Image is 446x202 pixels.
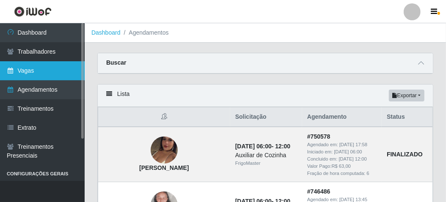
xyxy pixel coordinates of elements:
th: Solicitação [230,107,302,127]
li: Agendamentos [121,28,169,37]
strong: # 750578 [307,133,330,140]
div: Auxiliar de Cozinha [235,151,297,160]
strong: Buscar [106,59,126,66]
time: [DATE] 17:58 [339,142,367,147]
div: Agendado em: [307,141,377,148]
th: Agendamento [302,107,382,127]
div: FrigoMaster [235,160,297,167]
time: [DATE] 12:00 [339,156,367,161]
time: [DATE] 06:00 [334,149,362,154]
div: Valor Pago: R$ 63,00 [307,163,377,170]
img: Elaine Felipe da Silva [151,126,178,175]
strong: - [235,143,290,150]
div: Iniciado em: [307,148,377,156]
button: Exportar [389,90,424,101]
strong: FINALIZADO [387,151,423,158]
img: CoreUI Logo [14,6,52,17]
time: [DATE] 13:45 [339,197,367,202]
th: Status [382,107,432,127]
nav: breadcrumb [85,23,446,43]
strong: [PERSON_NAME] [139,164,189,171]
div: Fração de hora computada: 6 [307,170,377,177]
time: [DATE] 06:00 [235,143,272,150]
strong: # 746486 [307,188,330,195]
time: 12:00 [275,143,290,150]
div: Concluido em: [307,156,377,163]
div: Lista [98,85,433,107]
a: Dashboard [91,29,121,36]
